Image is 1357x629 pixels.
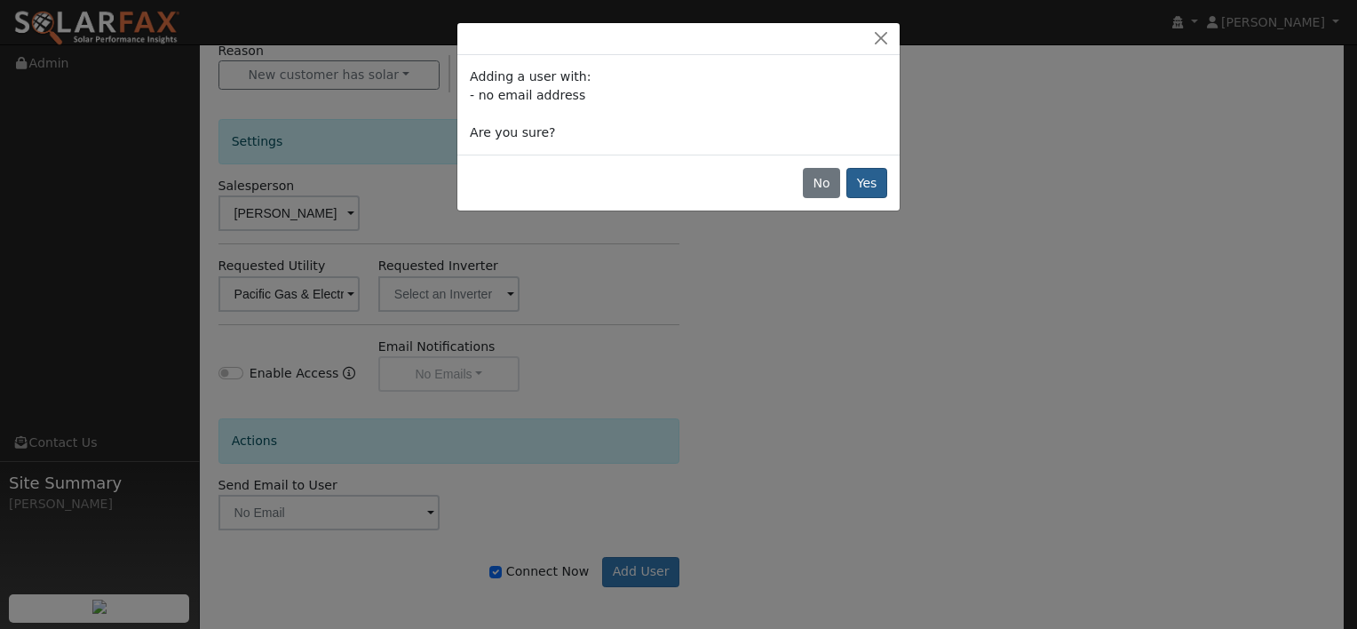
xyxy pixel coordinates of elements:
button: Yes [846,168,887,198]
span: - no email address [470,88,585,102]
span: Are you sure? [470,125,555,139]
button: No [803,168,840,198]
span: Adding a user with: [470,69,591,84]
button: Close [869,29,893,48]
